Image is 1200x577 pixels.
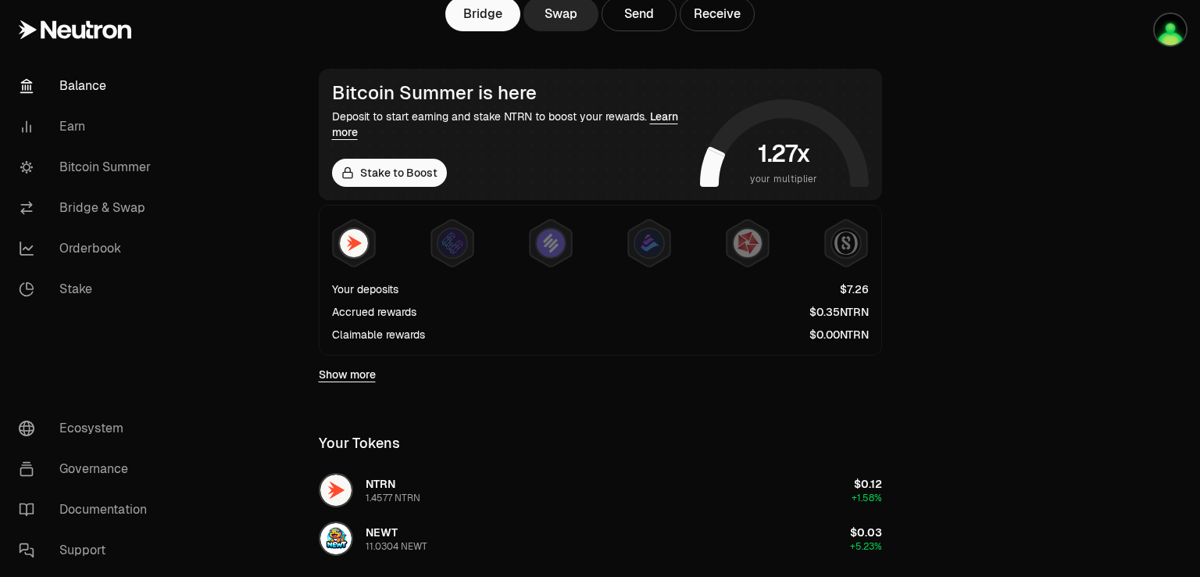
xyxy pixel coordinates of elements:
[366,525,398,539] span: NEWT
[366,492,420,504] div: 1.4577 NTRN
[6,269,169,310] a: Stake
[309,515,891,562] button: NEWT LogoNEWT11.0304 NEWT$0.03+5.23%
[6,489,169,530] a: Documentation
[854,477,882,491] span: $0.12
[366,477,395,491] span: NTRN
[320,475,352,506] img: NTRN Logo
[635,229,663,257] img: Bedrock Diamonds
[366,540,427,553] div: 11.0304 NEWT
[6,188,169,228] a: Bridge & Swap
[832,229,860,257] img: Structured Points
[537,229,565,257] img: Solv Points
[750,171,818,187] span: your multiplier
[340,229,368,257] img: NTRN
[6,228,169,269] a: Orderbook
[6,106,169,147] a: Earn
[6,147,169,188] a: Bitcoin Summer
[850,525,882,539] span: $0.03
[332,109,694,140] div: Deposit to start earning and stake NTRN to boost your rewards.
[332,327,425,342] div: Claimable rewards
[319,367,376,382] a: Show more
[309,467,891,514] button: NTRN LogoNTRN1.4577 NTRN$0.12+1.58%
[332,304,416,320] div: Accrued rewards
[6,449,169,489] a: Governance
[332,82,694,104] div: Bitcoin Summer is here
[320,523,352,554] img: NEWT Logo
[6,530,169,571] a: Support
[1155,14,1186,45] img: Wallet 1
[332,281,398,297] div: Your deposits
[438,229,466,257] img: EtherFi Points
[734,229,762,257] img: Mars Fragments
[6,408,169,449] a: Ecosystem
[852,492,882,504] span: +1.58%
[850,540,882,553] span: +5.23%
[332,159,447,187] a: Stake to Boost
[6,66,169,106] a: Balance
[319,432,400,454] div: Your Tokens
